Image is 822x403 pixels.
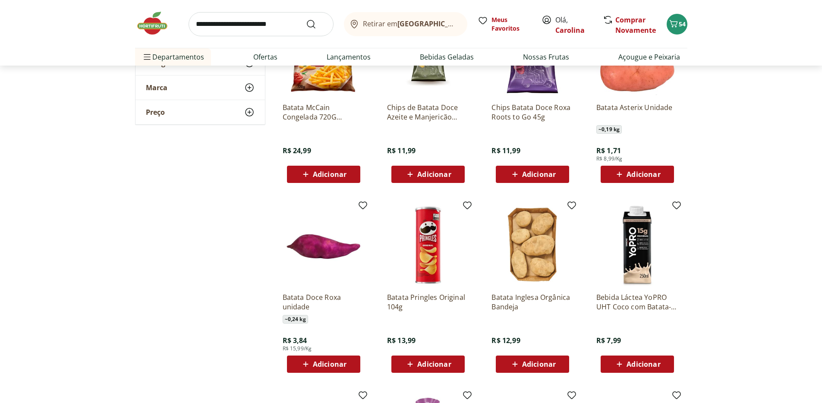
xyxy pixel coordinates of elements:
button: Marca [135,76,265,100]
span: Meus Favoritos [491,16,531,33]
span: Adicionar [522,361,556,368]
span: Olá, [555,15,594,35]
a: Meus Favoritos [478,16,531,33]
button: Retirar em[GEOGRAPHIC_DATA]/[GEOGRAPHIC_DATA] [344,12,467,36]
img: Batata Doce Roxa unidade [283,204,365,286]
a: Batata Asterix Unidade [596,103,678,122]
a: Batata McCain Congelada 720G Tradicional [283,103,365,122]
button: Adicionar [601,356,674,373]
button: Preço [135,100,265,124]
a: Comprar Novamente [615,15,656,35]
button: Adicionar [391,356,465,373]
a: Batata Inglesa Orgânica Bandeja [491,293,573,312]
a: Lançamentos [327,52,371,62]
span: R$ 7,99 [596,336,621,345]
button: Submit Search [306,19,327,29]
input: search [189,12,334,36]
img: Batata Pringles Original 104g [387,204,469,286]
a: Chips de Batata Doce Azeite e Manjericão Roots to Go 45g [387,103,469,122]
button: Adicionar [287,356,360,373]
span: 54 [679,20,686,28]
a: Batata Doce Roxa unidade [283,293,365,312]
span: Adicionar [417,171,451,178]
button: Adicionar [496,356,569,373]
span: Adicionar [313,361,346,368]
span: Adicionar [522,171,556,178]
img: Hortifruti [135,10,178,36]
span: Retirar em [363,20,458,28]
span: R$ 15,99/Kg [283,345,312,352]
span: Preço [146,108,165,116]
span: Adicionar [627,361,660,368]
a: Nossas Frutas [523,52,569,62]
a: Chips Batata Doce Roxa Roots to Go 45g [491,103,573,122]
span: ~ 0,19 kg [596,125,622,134]
button: Adicionar [496,166,569,183]
a: Bebida Láctea YoPRO UHT Coco com Batata-Doce 15g de proteínas 250ml [596,293,678,312]
span: R$ 1,71 [596,146,621,155]
a: Batata Pringles Original 104g [387,293,469,312]
span: R$ 24,99 [283,146,311,155]
span: Adicionar [627,171,660,178]
b: [GEOGRAPHIC_DATA]/[GEOGRAPHIC_DATA] [397,19,543,28]
span: R$ 12,99 [491,336,520,345]
span: Adicionar [417,361,451,368]
span: Marca [146,83,167,92]
button: Adicionar [601,166,674,183]
span: ~ 0,24 kg [283,315,308,324]
img: Batata Inglesa Orgânica Bandeja [491,204,573,286]
button: Menu [142,47,152,67]
span: Adicionar [313,171,346,178]
span: R$ 3,84 [283,336,307,345]
button: Carrinho [667,14,687,35]
button: Adicionar [391,166,465,183]
span: R$ 11,99 [387,146,416,155]
a: Ofertas [253,52,277,62]
span: R$ 8,99/Kg [596,155,623,162]
a: Carolina [555,25,585,35]
button: Adicionar [287,166,360,183]
a: Bebidas Geladas [420,52,474,62]
span: R$ 11,99 [491,146,520,155]
span: Departamentos [142,47,204,67]
img: Bebida Láctea YoPRO UHT Coco com Batata-Doce 15g de proteínas 250ml [596,204,678,286]
a: Açougue e Peixaria [618,52,680,62]
span: R$ 13,99 [387,336,416,345]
